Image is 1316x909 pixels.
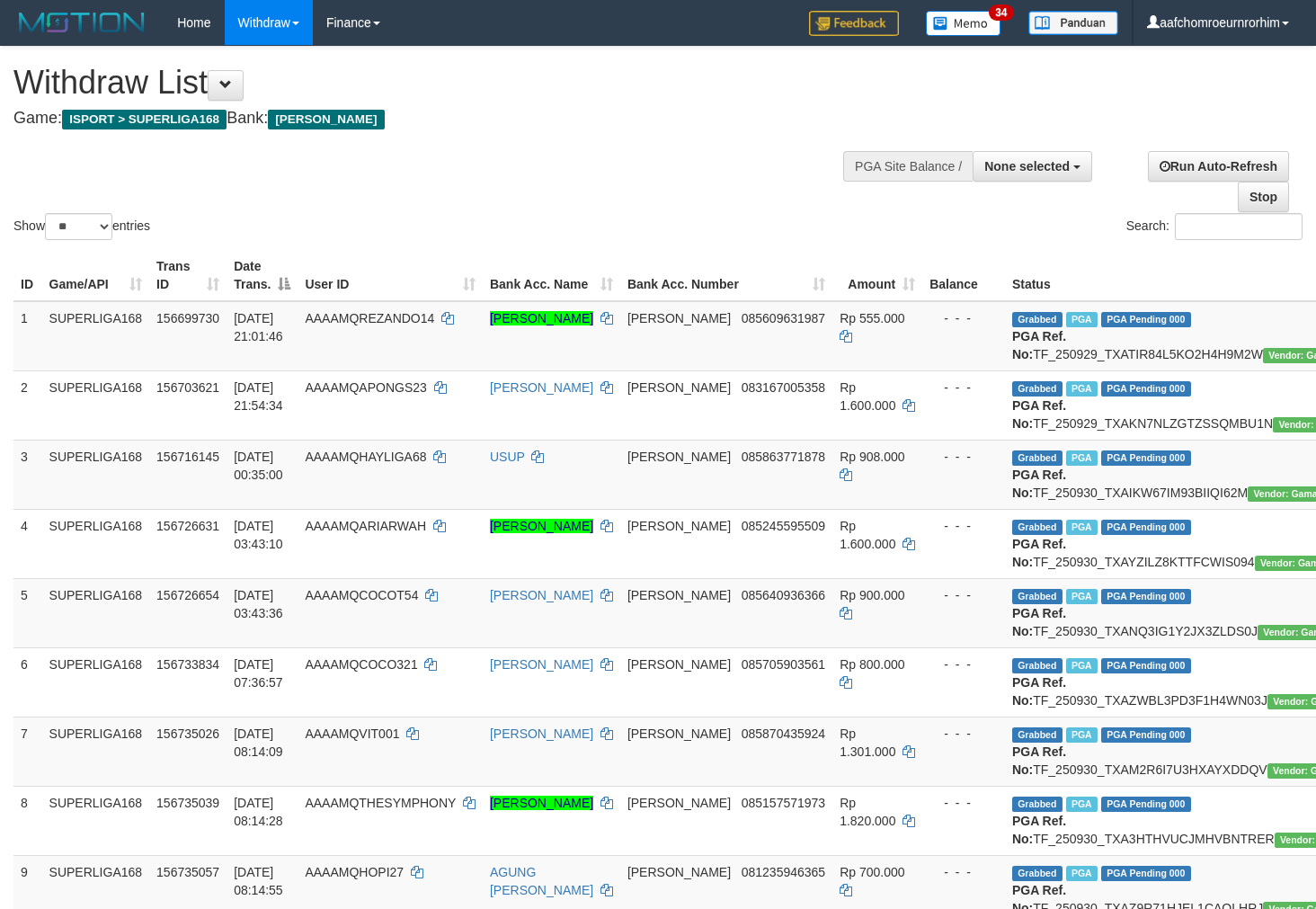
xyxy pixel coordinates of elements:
[627,588,731,602] span: [PERSON_NAME]
[156,450,219,464] span: 156716145
[984,159,1070,174] span: None selected
[1012,312,1063,327] span: Grabbed
[234,657,283,690] span: [DATE] 07:36:57
[13,509,42,578] td: 4
[840,865,904,879] span: Rp 700.000
[1101,450,1191,466] span: PGA Pending
[156,311,219,325] span: 156699730
[305,657,417,672] span: AAAAMQCOCO321
[42,786,150,855] td: SUPERLIGA168
[1012,329,1066,361] b: PGA Ref. No:
[42,301,150,371] td: SUPERLIGA168
[1101,727,1191,743] span: PGA Pending
[234,796,283,828] span: [DATE] 08:14:28
[234,588,283,620] span: [DATE] 03:43:36
[1066,866,1098,881] span: Marked by aafchhiseyha
[156,519,219,533] span: 156726631
[13,578,42,647] td: 5
[234,519,283,551] span: [DATE] 03:43:10
[929,655,998,673] div: - - -
[1066,727,1098,743] span: Marked by aafchhiseyha
[742,450,825,464] span: Copy 085863771878 to clipboard
[13,65,859,101] h1: Withdraw List
[929,794,998,812] div: - - -
[1012,797,1063,812] span: Grabbed
[1012,744,1066,777] b: PGA Ref. No:
[1101,658,1191,673] span: PGA Pending
[1148,151,1289,182] a: Run Auto-Refresh
[742,865,825,879] span: Copy 081235946365 to clipboard
[627,311,731,325] span: [PERSON_NAME]
[45,213,112,240] select: Showentries
[156,380,219,395] span: 156703621
[42,717,150,786] td: SUPERLIGA168
[234,450,283,482] span: [DATE] 00:35:00
[305,450,426,464] span: AAAAMQHAYLIGA68
[1012,468,1066,500] b: PGA Ref. No:
[13,213,150,240] label: Show entries
[1012,606,1066,638] b: PGA Ref. No:
[973,151,1092,182] button: None selected
[1101,312,1191,327] span: PGA Pending
[490,519,593,533] a: [PERSON_NAME]
[1012,727,1063,743] span: Grabbed
[742,588,825,602] span: Copy 085640936366 to clipboard
[1012,398,1066,431] b: PGA Ref. No:
[42,509,150,578] td: SUPERLIGA168
[13,9,150,36] img: MOTION_logo.png
[13,647,42,717] td: 6
[832,250,922,301] th: Amount: activate to sort column ascending
[490,865,593,897] a: AGUNG [PERSON_NAME]
[809,11,899,36] img: Feedback.jpg
[840,519,895,551] span: Rp 1.600.000
[156,796,219,810] span: 156735039
[1126,213,1303,240] label: Search:
[929,379,998,397] div: - - -
[627,450,731,464] span: [PERSON_NAME]
[1101,381,1191,397] span: PGA Pending
[490,588,593,602] a: [PERSON_NAME]
[490,380,593,395] a: [PERSON_NAME]
[620,250,832,301] th: Bank Acc. Number: activate to sort column ascending
[305,311,434,325] span: AAAAMQREZANDO14
[13,110,859,128] h4: Game: Bank:
[1028,11,1118,35] img: panduan.png
[305,588,418,602] span: AAAAMQCOCOT54
[840,450,904,464] span: Rp 908.000
[234,726,283,759] span: [DATE] 08:14:09
[843,151,973,182] div: PGA Site Balance /
[840,380,895,413] span: Rp 1.600.000
[1012,589,1063,604] span: Grabbed
[490,726,593,741] a: [PERSON_NAME]
[926,11,1001,36] img: Button%20Memo.svg
[1066,450,1098,466] span: Marked by aafchhiseyha
[929,517,998,535] div: - - -
[305,865,404,879] span: AAAAMQHOPI27
[1012,814,1066,846] b: PGA Ref. No:
[627,726,731,741] span: [PERSON_NAME]
[234,380,283,413] span: [DATE] 21:54:34
[490,311,593,325] a: [PERSON_NAME]
[1012,537,1066,569] b: PGA Ref. No:
[1066,312,1098,327] span: Marked by aafchhiseyha
[13,440,42,509] td: 3
[268,110,384,129] span: [PERSON_NAME]
[989,4,1013,21] span: 34
[156,726,219,741] span: 156735026
[490,450,525,464] a: USUP
[42,440,150,509] td: SUPERLIGA168
[742,726,825,741] span: Copy 085870435924 to clipboard
[1012,381,1063,397] span: Grabbed
[490,657,593,672] a: [PERSON_NAME]
[234,311,283,343] span: [DATE] 21:01:46
[627,796,731,810] span: [PERSON_NAME]
[1012,866,1063,881] span: Grabbed
[742,519,825,533] span: Copy 085245595509 to clipboard
[1175,213,1303,240] input: Search:
[13,786,42,855] td: 8
[922,250,1005,301] th: Balance
[840,657,904,672] span: Rp 800.000
[42,578,150,647] td: SUPERLIGA168
[227,250,298,301] th: Date Trans.: activate to sort column descending
[42,370,150,440] td: SUPERLIGA168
